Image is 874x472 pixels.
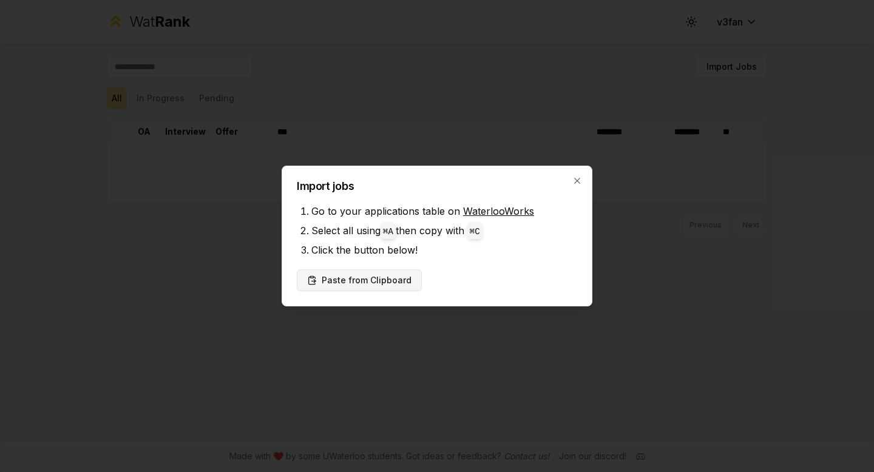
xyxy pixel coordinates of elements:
a: WaterlooWorks [463,205,534,217]
code: ⌘ C [470,227,480,237]
button: Paste from Clipboard [297,269,422,291]
li: Go to your applications table on [311,201,577,221]
li: Click the button below! [311,240,577,260]
li: Select all using then copy with [311,221,577,240]
h2: Import jobs [297,181,577,192]
code: ⌘ A [383,227,393,237]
